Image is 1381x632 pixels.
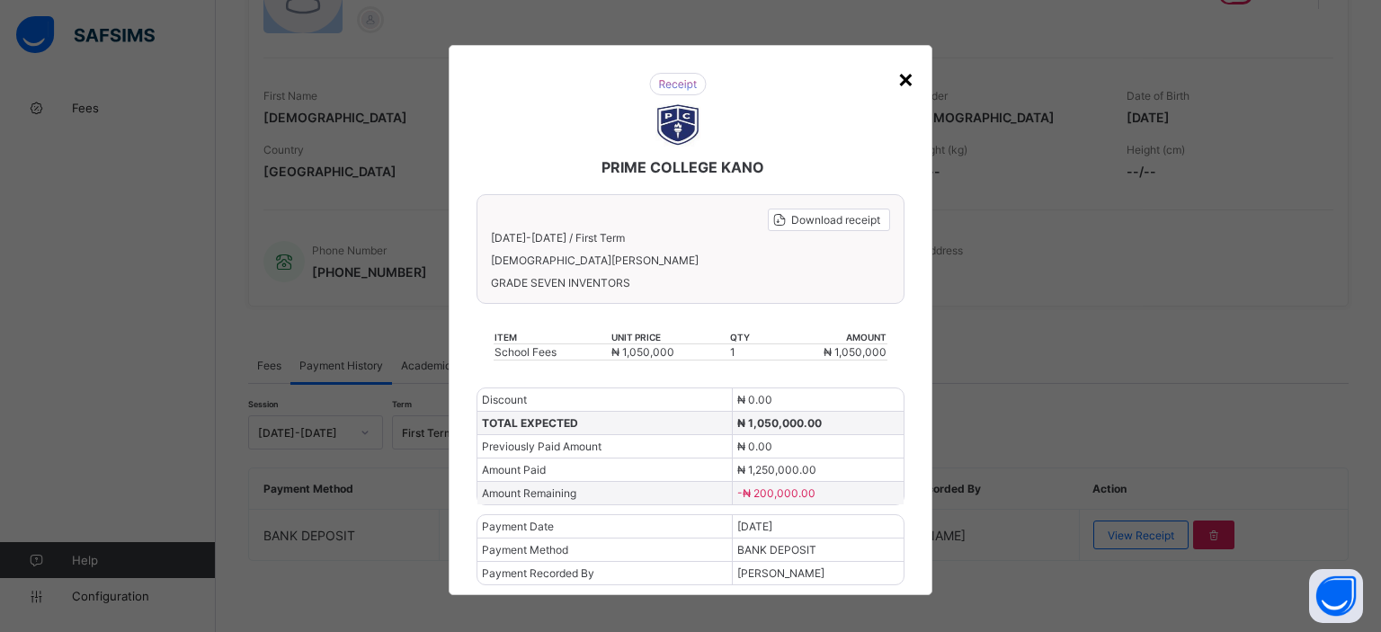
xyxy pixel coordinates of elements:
span: ₦ 1,050,000 [824,345,887,359]
img: PRIME COLLEGE KANO [655,104,700,149]
span: GRADE SEVEN INVENTORS [491,276,890,289]
span: Payment Recorded By [482,566,594,580]
span: Discount [482,393,527,406]
span: PRIME COLLEGE KANO [601,158,764,176]
span: ₦ 1,250,000.00 [737,463,816,476]
div: School Fees [494,345,610,359]
span: Amount Remaining [482,486,576,500]
span: Payment Method [482,543,568,556]
span: Payment Date [482,520,554,533]
span: ₦ 0.00 [737,440,772,453]
th: unit price [610,331,729,344]
span: [DEMOGRAPHIC_DATA][PERSON_NAME] [491,254,890,267]
span: [DATE] [737,520,772,533]
span: [PERSON_NAME] [737,566,824,580]
span: ₦ 0.00 [737,393,772,406]
button: Open asap [1309,569,1363,623]
th: item [494,331,610,344]
div: × [897,63,914,93]
img: receipt.26f346b57495a98c98ef9b0bc63aa4d8.svg [649,73,707,95]
span: BANK DEPOSIT [737,543,816,556]
span: ₦ 1,050,000 [611,345,674,359]
td: 1 [729,344,769,361]
span: Download receipt [791,213,880,227]
span: TOTAL EXPECTED [482,416,578,430]
span: Amount Paid [482,463,546,476]
span: ₦ 1,050,000.00 [737,416,822,430]
span: [DATE]-[DATE] / First Term [491,231,625,245]
th: amount [769,331,887,344]
th: qty [729,331,769,344]
span: Previously Paid Amount [482,440,601,453]
span: -₦ 200,000.00 [737,486,815,500]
